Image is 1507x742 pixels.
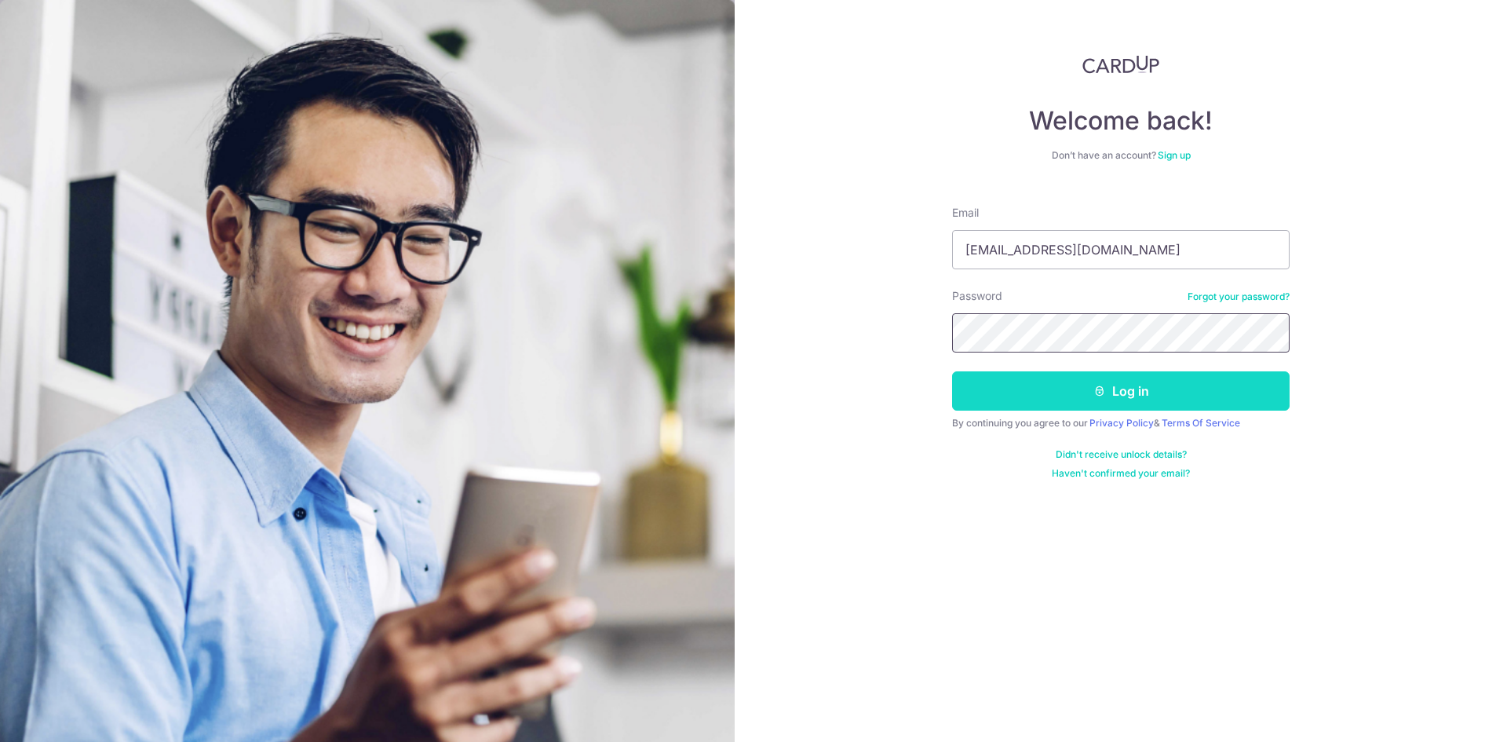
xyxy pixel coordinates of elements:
a: Terms Of Service [1162,417,1240,429]
h4: Welcome back! [952,105,1290,137]
button: Log in [952,371,1290,411]
img: CardUp Logo [1082,55,1159,74]
a: Haven't confirmed your email? [1052,467,1190,480]
a: Privacy Policy [1089,417,1154,429]
a: Sign up [1158,149,1191,161]
input: Enter your Email [952,230,1290,269]
div: Don’t have an account? [952,149,1290,162]
a: Didn't receive unlock details? [1056,448,1187,461]
label: Email [952,205,979,221]
div: By continuing you agree to our & [952,417,1290,429]
a: Forgot your password? [1188,291,1290,303]
label: Password [952,288,1002,304]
